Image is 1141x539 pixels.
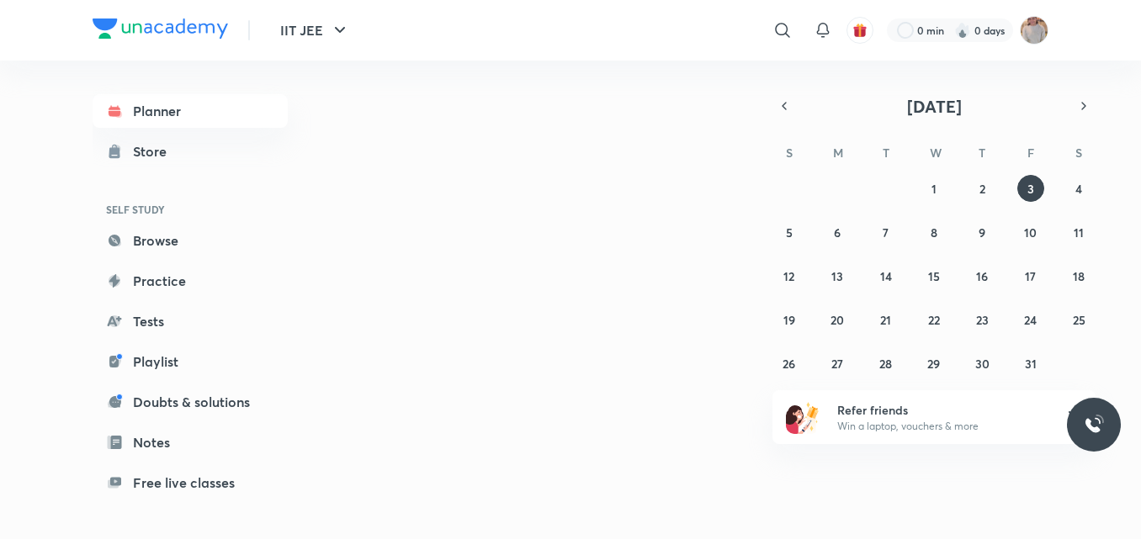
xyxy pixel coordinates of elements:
button: October 20, 2025 [824,306,851,333]
abbr: October 30, 2025 [975,356,990,372]
abbr: October 4, 2025 [1075,181,1082,197]
a: Doubts & solutions [93,385,288,419]
abbr: October 20, 2025 [831,312,844,328]
button: October 17, 2025 [1017,262,1044,289]
button: October 14, 2025 [873,262,900,289]
abbr: October 14, 2025 [880,268,892,284]
button: October 21, 2025 [873,306,900,333]
button: October 3, 2025 [1017,175,1044,202]
abbr: October 24, 2025 [1024,312,1037,328]
button: October 13, 2025 [824,262,851,289]
abbr: October 10, 2025 [1024,225,1037,240]
abbr: October 6, 2025 [834,225,841,240]
abbr: Sunday [786,145,793,161]
abbr: Saturday [1075,145,1082,161]
button: October 16, 2025 [969,262,995,289]
abbr: October 22, 2025 [928,312,940,328]
abbr: Monday [833,145,843,161]
button: October 27, 2025 [824,350,851,377]
button: October 7, 2025 [873,219,900,246]
abbr: October 29, 2025 [927,356,940,372]
a: Store [93,135,288,168]
button: October 30, 2025 [969,350,995,377]
button: October 25, 2025 [1065,306,1092,333]
a: Company Logo [93,18,228,43]
abbr: October 21, 2025 [880,312,891,328]
a: Practice [93,264,288,298]
a: Browse [93,224,288,257]
abbr: October 28, 2025 [879,356,892,372]
div: Store [133,141,177,161]
button: [DATE] [796,94,1072,118]
abbr: October 23, 2025 [976,312,989,328]
button: October 23, 2025 [969,306,995,333]
button: October 24, 2025 [1017,306,1044,333]
button: October 6, 2025 [824,219,851,246]
button: October 19, 2025 [776,306,803,333]
abbr: October 5, 2025 [786,225,793,240]
abbr: October 15, 2025 [928,268,940,284]
img: streak [954,22,971,39]
abbr: Wednesday [930,145,942,161]
abbr: October 11, 2025 [1074,225,1084,240]
h6: Refer friends [837,401,1044,419]
button: October 8, 2025 [921,219,947,246]
h6: SELF STUDY [93,195,288,224]
img: avatar [852,23,868,38]
button: October 4, 2025 [1065,175,1092,202]
a: Free live classes [93,466,288,499]
abbr: October 9, 2025 [979,225,985,240]
abbr: October 7, 2025 [883,225,889,240]
button: October 1, 2025 [921,175,947,202]
abbr: October 18, 2025 [1073,268,1085,284]
button: October 2, 2025 [969,175,995,202]
button: October 18, 2025 [1065,262,1092,289]
a: Planner [93,94,288,128]
button: October 9, 2025 [969,219,995,246]
button: October 11, 2025 [1065,219,1092,246]
abbr: October 17, 2025 [1025,268,1036,284]
p: Win a laptop, vouchers & more [837,419,1044,434]
button: October 15, 2025 [921,262,947,289]
abbr: October 1, 2025 [931,181,937,197]
button: October 22, 2025 [921,306,947,333]
img: referral [786,400,820,434]
img: Company Logo [93,18,228,39]
a: Tests [93,304,288,338]
button: October 5, 2025 [776,219,803,246]
abbr: Friday [1027,145,1034,161]
abbr: October 12, 2025 [783,268,794,284]
a: Notes [93,425,288,459]
button: avatar [846,17,873,44]
abbr: October 27, 2025 [831,356,843,372]
abbr: October 13, 2025 [831,268,843,284]
span: [DATE] [907,95,962,118]
abbr: October 26, 2025 [783,356,795,372]
abbr: Tuesday [883,145,889,161]
abbr: October 3, 2025 [1027,181,1034,197]
button: October 31, 2025 [1017,350,1044,377]
abbr: October 2, 2025 [979,181,985,197]
button: October 28, 2025 [873,350,900,377]
img: ttu [1084,415,1104,435]
button: October 10, 2025 [1017,219,1044,246]
abbr: Thursday [979,145,985,161]
button: October 29, 2025 [921,350,947,377]
abbr: October 31, 2025 [1025,356,1037,372]
img: Apeksha dubey [1020,16,1048,45]
abbr: October 25, 2025 [1073,312,1085,328]
abbr: October 8, 2025 [931,225,937,240]
button: October 26, 2025 [776,350,803,377]
abbr: October 16, 2025 [976,268,988,284]
button: IIT JEE [270,13,360,47]
button: October 12, 2025 [776,262,803,289]
a: Playlist [93,345,288,378]
abbr: October 19, 2025 [783,312,795,328]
